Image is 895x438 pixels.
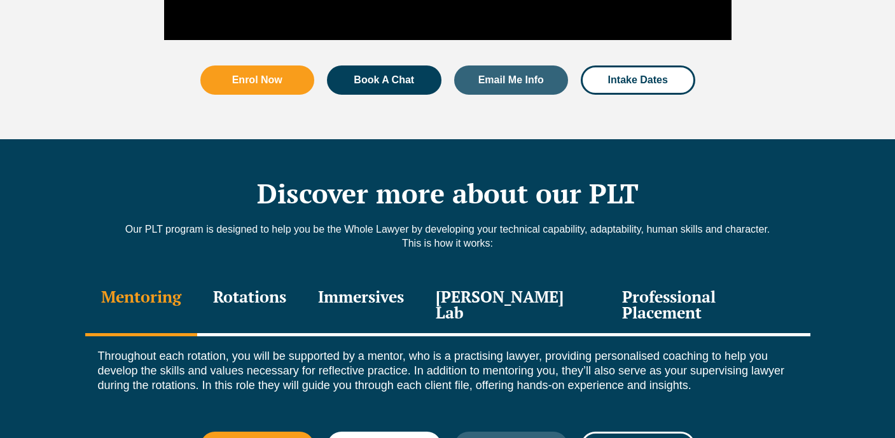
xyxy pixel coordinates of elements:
[85,177,810,209] h2: Discover more about our PLT
[302,276,420,336] div: Immersives
[200,65,315,95] a: Enrol Now
[354,75,414,85] span: Book A Chat
[85,222,810,263] div: Our PLT program is designed to help you be the Whole Lawyer by developing your technical capabili...
[197,276,302,336] div: Rotations
[98,349,798,394] p: Throughout each rotation, you will be supported by a mentor, who is a practising lawyer, providin...
[85,276,197,336] div: Mentoring
[608,75,668,85] span: Intake Dates
[420,276,607,336] div: [PERSON_NAME] Lab
[478,75,544,85] span: Email Me Info
[232,75,282,85] span: Enrol Now
[581,65,695,95] a: Intake Dates
[454,65,569,95] a: Email Me Info
[606,276,810,336] div: Professional Placement
[327,65,441,95] a: Book A Chat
